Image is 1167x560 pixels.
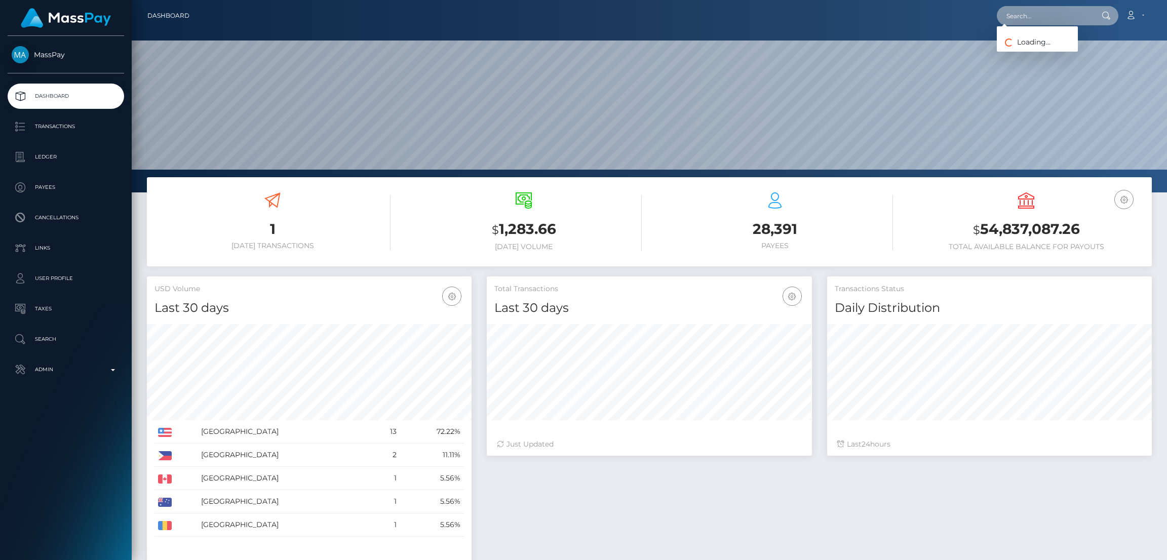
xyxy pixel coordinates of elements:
h6: [DATE] Transactions [154,242,391,250]
img: PH.png [158,451,172,460]
td: [GEOGRAPHIC_DATA] [198,467,372,490]
a: Taxes [8,296,124,322]
h4: Daily Distribution [835,299,1144,317]
h5: Transactions Status [835,284,1144,294]
h5: Total Transactions [494,284,804,294]
td: 1 [372,467,401,490]
p: Search [12,332,120,347]
h4: Last 30 days [154,299,464,317]
small: $ [492,223,499,237]
span: Loading... [997,37,1051,47]
td: [GEOGRAPHIC_DATA] [198,444,372,467]
p: Links [12,241,120,256]
a: Payees [8,175,124,200]
td: 5.56% [400,513,464,537]
h5: USD Volume [154,284,464,294]
h4: Last 30 days [494,299,804,317]
td: 11.11% [400,444,464,467]
a: Admin [8,357,124,382]
h6: [DATE] Volume [406,243,642,251]
a: Search [8,327,124,352]
img: AU.png [158,498,172,507]
a: User Profile [8,266,124,291]
div: Last hours [837,439,1142,450]
img: CA.png [158,474,172,484]
td: 2 [372,444,401,467]
h3: 1,283.66 [406,219,642,240]
td: [GEOGRAPHIC_DATA] [198,420,372,444]
a: Transactions [8,114,124,139]
h6: Total Available Balance for Payouts [908,243,1144,251]
h3: 54,837,087.26 [908,219,1144,240]
td: 72.22% [400,420,464,444]
td: 1 [372,490,401,513]
p: Ledger [12,149,120,165]
img: MassPay Logo [21,8,111,28]
td: 13 [372,420,401,444]
a: Dashboard [8,84,124,109]
small: $ [973,223,980,237]
h3: 1 [154,219,391,239]
span: 24 [862,439,870,449]
img: MassPay [12,46,29,63]
td: 5.56% [400,467,464,490]
span: MassPay [8,50,124,59]
p: User Profile [12,271,120,286]
h6: Payees [657,242,893,250]
img: US.png [158,428,172,437]
p: Cancellations [12,210,120,225]
img: RO.png [158,521,172,530]
p: Taxes [12,301,120,316]
a: Cancellations [8,205,124,230]
p: Admin [12,362,120,377]
td: 1 [372,513,401,537]
p: Transactions [12,119,120,134]
div: Just Updated [497,439,801,450]
p: Payees [12,180,120,195]
td: [GEOGRAPHIC_DATA] [198,513,372,537]
h3: 28,391 [657,219,893,239]
p: Dashboard [12,89,120,104]
a: Dashboard [147,5,189,26]
a: Links [8,235,124,261]
td: 5.56% [400,490,464,513]
td: [GEOGRAPHIC_DATA] [198,490,372,513]
a: Ledger [8,144,124,170]
input: Search... [997,6,1092,25]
